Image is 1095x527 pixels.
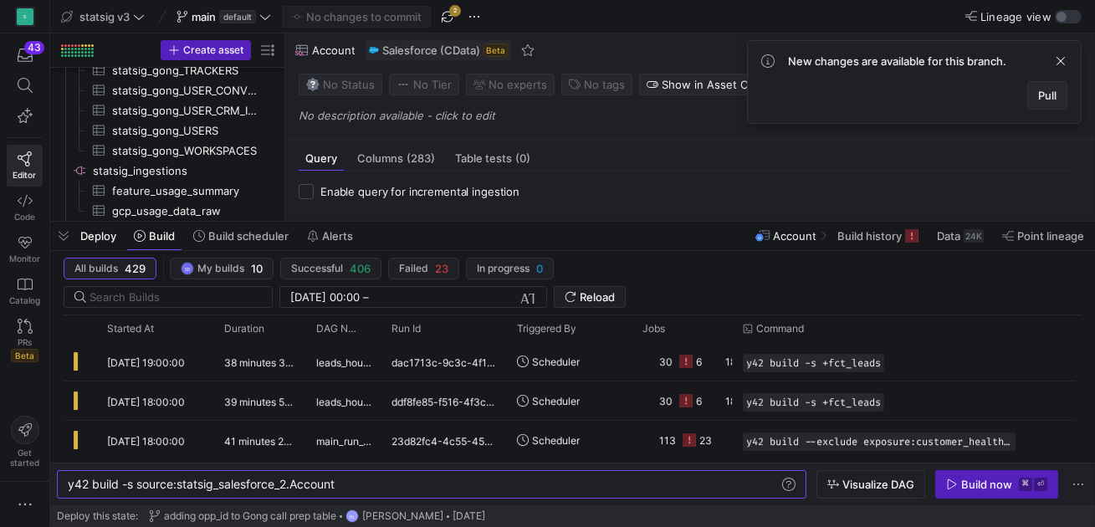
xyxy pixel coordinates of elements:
[57,100,278,120] a: statsig_gong_USER_CRM_IDS​​​​​​​​​
[224,323,264,335] span: Duration
[57,201,278,221] div: Press SPACE to select this row.
[10,448,39,468] span: Get started
[299,109,1088,122] p: No description available - click to edit
[312,43,356,57] span: Account
[126,222,182,250] button: Build
[57,80,278,100] a: statsig_gong_USER_CONVERSATION_GONG_ACTIVITIES​​​​​​​​​
[74,263,118,274] span: All builds
[1034,478,1047,491] kbd: ⏎
[57,181,278,201] div: Press SPACE to select this row.
[407,153,435,164] span: (283)
[7,40,43,70] button: 43
[639,74,787,95] button: Show in Asset Catalog
[320,185,519,198] span: Enable query for incremental ingestion
[484,43,508,57] span: Beta
[112,182,258,201] span: feature_usage_summary​​​​​​​​​
[389,74,459,95] button: No tierNo Tier
[659,421,676,460] div: 113
[725,342,736,381] div: 18
[208,229,289,243] span: Build scheduler
[995,222,1092,250] button: Point lineage
[929,222,991,250] button: Data24K
[746,357,881,369] span: y42 build -s +fct_leads
[17,8,33,25] div: S
[299,74,382,95] button: No statusNo Status
[696,381,702,421] div: 6
[64,258,156,279] button: All builds429
[192,10,216,23] span: main
[290,290,360,304] input: Start datetime
[517,323,576,335] span: Triggered By
[357,153,435,164] span: Columns
[112,141,258,161] span: statsig_gong_WORKSPACES​​​​​​​​​
[322,229,353,243] span: Alerts
[642,323,665,335] span: Jobs
[291,263,343,274] span: Successful
[369,45,379,55] img: undefined
[112,121,258,141] span: statsig_gong_USERS​​​​​​​​​
[363,290,369,304] span: –
[57,120,278,141] div: Press SPACE to select this row.
[57,201,278,221] a: gcp_usage_data_raw​​​​​​​​​
[219,10,256,23] span: default
[816,470,925,499] button: Visualize DAG
[381,421,507,459] div: 23d82fc4-4c55-4504-b9c8-5409aa543214
[372,290,482,304] input: End datetime
[224,435,331,448] y42-duration: 41 minutes 28 seconds
[181,262,194,275] div: SD
[14,212,35,222] span: Code
[453,510,485,522] span: [DATE]
[515,153,530,164] span: (0)
[532,381,580,421] span: Scheduler
[172,6,275,28] button: maindefault
[57,60,278,80] div: Press SPACE to select this row.
[57,6,149,28] button: statsig v3
[388,258,459,279] button: Failed23
[774,229,817,243] span: Account
[306,78,375,91] span: No Status
[57,100,278,120] div: Press SPACE to select this row.
[161,40,251,60] button: Create asset
[57,161,278,181] div: Press SPACE to select this row.
[224,396,332,408] y42-duration: 39 minutes 57 seconds
[57,60,278,80] a: statsig_gong_TRACKERS​​​​​​​​​
[7,145,43,187] a: Editor
[399,263,428,274] span: Failed
[57,181,278,201] a: feature_usage_summary​​​​​​​​​
[699,421,712,460] div: 23
[316,422,371,461] span: main_run_daily
[170,258,274,279] button: SDMy builds10
[68,477,335,491] span: y42 build -s source:statsig_salesforce_2.Account
[125,262,146,275] span: 429
[935,470,1058,499] button: Build now⌘⏎
[466,74,555,95] button: No experts
[197,263,244,274] span: My builds
[224,356,334,369] y42-duration: 38 minutes 34 seconds
[316,323,360,335] span: DAG Name
[659,342,673,381] div: 30
[57,161,278,181] a: statsig_ingestions​​​​​​​​
[57,141,278,161] div: Press SPACE to select this row.
[1019,478,1032,491] kbd: ⌘
[79,10,130,23] span: statsig v3
[964,229,984,243] div: 24K
[659,381,673,421] div: 30
[362,510,443,522] span: [PERSON_NAME]
[107,396,185,408] span: [DATE] 18:00:00
[112,202,258,221] span: gcp_usage_data_raw​​​​​​​​​
[584,78,625,91] span: No tags
[554,286,626,308] button: Reload
[9,253,40,263] span: Monitor
[746,436,1012,448] span: y42 build --exclude exposure:customer_health_degradation_slack_workflow --exclude exposure:custom...
[57,141,278,161] a: statsig_gong_WORKSPACES​​​​​​​​​
[350,262,371,275] span: 406
[57,510,138,522] span: Deploy this state:
[90,290,258,304] input: Search Builds
[1017,229,1084,243] span: Point lineage
[937,229,960,243] span: Data
[57,120,278,141] a: statsig_gong_USERS​​​​​​​​​
[57,80,278,100] div: Press SPACE to select this row.
[1038,89,1057,102] span: Pull
[381,342,507,381] div: dac1713c-9c3c-4f17-815f-d5b5a8c2fce4
[477,263,530,274] span: In progress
